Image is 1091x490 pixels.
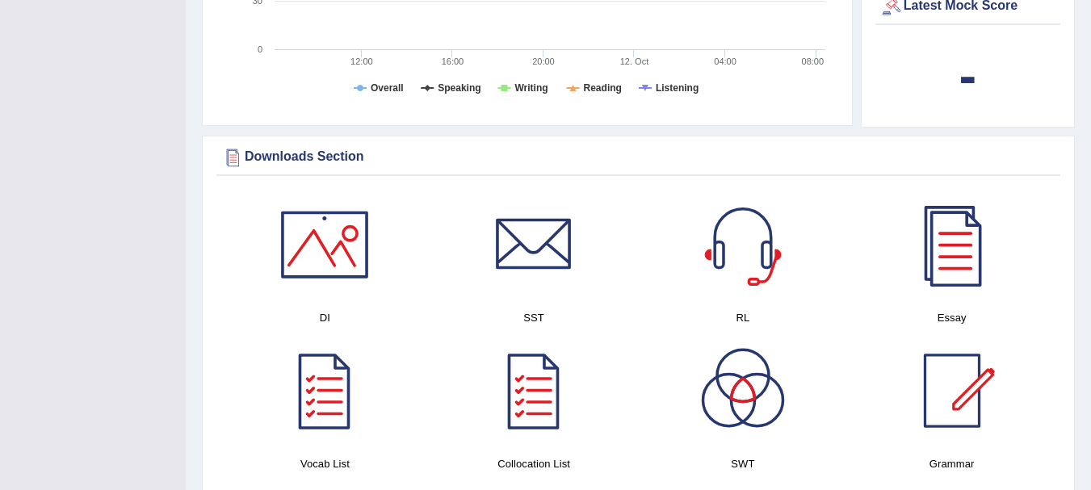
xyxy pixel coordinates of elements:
[229,309,422,326] h4: DI
[647,309,840,326] h4: RL
[438,309,631,326] h4: SST
[438,455,631,472] h4: Collocation List
[802,57,825,66] text: 08:00
[371,82,404,94] tspan: Overall
[514,82,548,94] tspan: Writing
[584,82,622,94] tspan: Reading
[855,455,1048,472] h4: Grammar
[714,57,736,66] text: 04:00
[620,57,648,66] tspan: 12. Oct
[438,82,480,94] tspan: Speaking
[258,44,262,54] text: 0
[656,82,699,94] tspan: Listening
[220,145,1056,170] div: Downloads Section
[647,455,840,472] h4: SWT
[855,309,1048,326] h4: Essay
[442,57,464,66] text: 16:00
[959,46,977,105] b: -
[350,57,373,66] text: 12:00
[532,57,555,66] text: 20:00
[229,455,422,472] h4: Vocab List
